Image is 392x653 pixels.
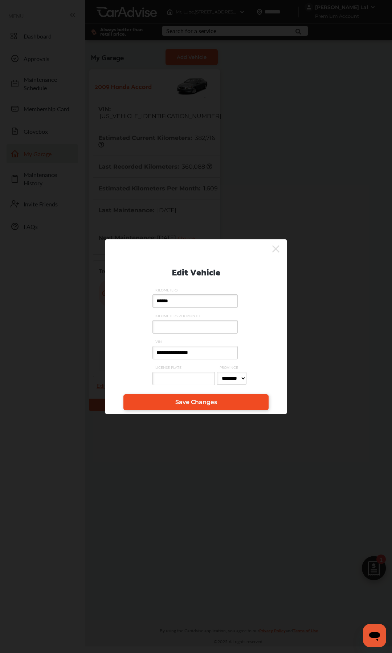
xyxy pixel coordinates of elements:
p: Edit Vehicle [172,264,220,279]
span: LICENSE PLATE [152,365,217,370]
span: VIN [152,339,240,344]
span: Save Changes [175,399,217,406]
span: KILOMETERS PER MONTH [152,313,240,318]
input: VIN [152,346,238,359]
iframe: Button to launch messaging window [363,624,386,647]
input: KILOMETERS PER MONTH [152,320,238,334]
input: KILOMETERS [152,294,238,308]
span: KILOMETERS [152,287,240,293]
input: LICENSE PLATE [152,372,215,385]
select: PROVINCE [217,372,246,385]
a: Save Changes [123,394,269,410]
span: PROVINCE [217,365,248,370]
